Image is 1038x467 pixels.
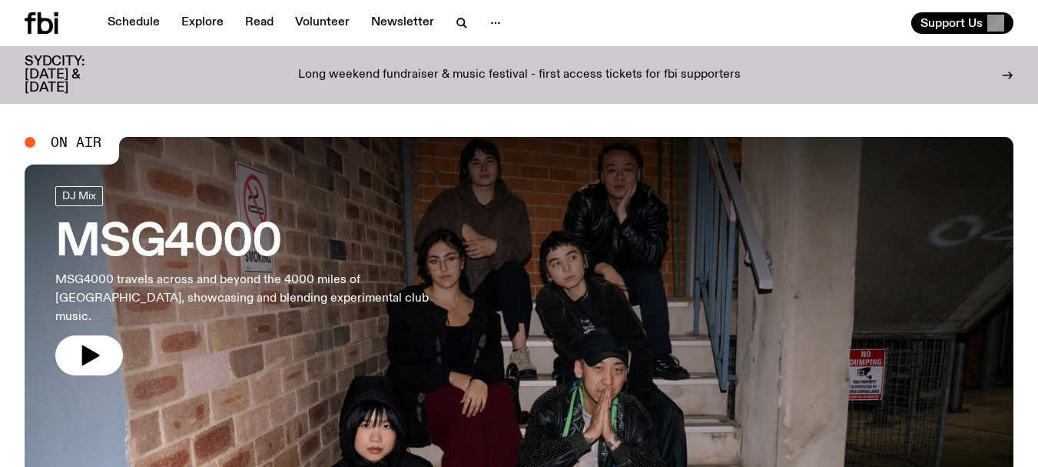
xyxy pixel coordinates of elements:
a: Newsletter [362,12,443,34]
a: Volunteer [286,12,359,34]
p: Long weekend fundraiser & music festival - first access tickets for fbi supporters [298,68,741,82]
span: Support Us [920,16,983,30]
h3: MSG4000 [55,222,449,265]
span: On Air [51,135,101,149]
a: Schedule [98,12,169,34]
button: Support Us [911,12,1013,34]
a: Read [236,12,283,34]
a: MSG4000MSG4000 travels across and beyond the 4000 miles of [GEOGRAPHIC_DATA], showcasing and blen... [55,186,449,375]
a: DJ Mix [55,186,103,206]
h3: SYDCITY: [DATE] & [DATE] [25,55,123,95]
a: Explore [172,12,233,34]
p: MSG4000 travels across and beyond the 4000 miles of [GEOGRAPHIC_DATA], showcasing and blending ex... [55,271,449,326]
span: DJ Mix [62,190,96,202]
